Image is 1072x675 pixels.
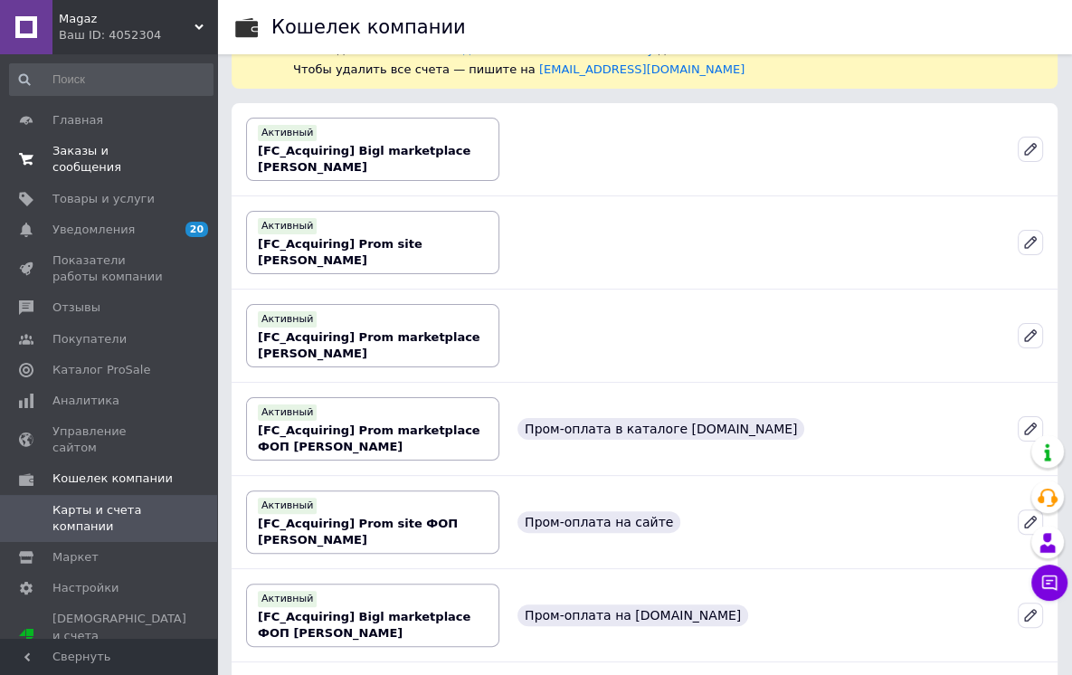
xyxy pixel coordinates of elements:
span: Главная [52,112,103,128]
div: Ваш ID: 4052304 [59,27,217,43]
b: [FC_Acquiring] Bigl marketplace [PERSON_NAME] [258,144,470,174]
div: Активный [258,404,317,421]
span: Товары и услуги [52,191,155,207]
div: Пром-оплата на сайте [517,511,680,533]
b: [FC_Acquiring] Prom site ФОП [PERSON_NAME] [258,517,458,547]
span: Карты и счета компании [52,502,167,535]
b: [FC_Acquiring] Prom site [PERSON_NAME] [258,237,422,267]
div: Пром-оплата в каталоге [DOMAIN_NAME] [517,418,804,440]
span: 20 [185,222,208,237]
span: Каталог ProSale [52,362,150,378]
span: Настройки [52,580,119,596]
button: Чат с покупателем [1031,565,1067,601]
span: Покупатели [52,331,127,347]
div: Активный [258,218,317,234]
input: Поиск [9,63,213,96]
span: Кошелек компании [52,471,173,487]
span: Управление сайтом [52,423,167,456]
b: [FC_Acquiring] Prom marketplace [PERSON_NAME] [258,330,480,360]
b: [FC_Acquiring] Bigl marketplace ФОП [PERSON_NAME] [258,610,470,640]
div: Активный [258,311,317,328]
a: Вход в бизнес-кабинет RozetkaPay [441,43,654,56]
div: Чтобы удалить все счета — пишите на [293,62,1043,78]
div: Активный [258,591,317,607]
span: Заказы и сообщения [52,143,167,176]
span: [DEMOGRAPHIC_DATA] и счета [52,611,186,661]
div: Пром-оплата на [DOMAIN_NAME] [517,604,748,626]
div: Кошелек компании [271,18,466,37]
div: Активный [258,498,317,514]
div: Активный [258,125,317,141]
span: Показатели работы компании [52,252,167,285]
a: [EMAIL_ADDRESS][DOMAIN_NAME] [539,62,745,76]
span: Magaz [59,11,194,27]
span: Отзывы [52,299,100,316]
span: Уведомления [52,222,135,238]
b: [FC_Acquiring] Prom marketplace ФОП [PERSON_NAME] [258,423,480,453]
span: Аналитика [52,393,119,409]
span: Маркет [52,549,99,566]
